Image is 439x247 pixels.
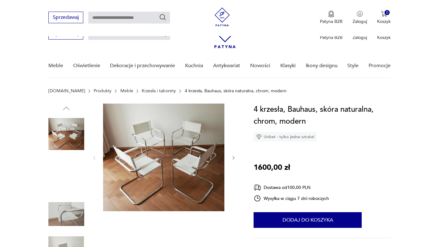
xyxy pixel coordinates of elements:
[48,32,83,36] a: Sprzedawaj
[353,11,367,24] button: Zaloguj
[377,11,391,24] button: 0Koszyk
[159,13,167,21] button: Szukaj
[256,134,262,140] img: Ikona diamentu
[48,12,83,23] button: Sprzedawaj
[306,54,337,78] a: Ikony designu
[369,54,391,78] a: Promocje
[213,8,232,26] img: Patyna - sklep z meblami i dekoracjami vintage
[328,11,334,18] img: Ikona medalu
[254,184,329,191] div: Dostawa od 100,00 PLN
[48,16,83,20] a: Sprzedawaj
[347,54,359,78] a: Style
[120,89,133,94] a: Meble
[213,54,240,78] a: Antykwariat
[320,35,343,40] p: Patyna B2B
[357,11,363,17] img: Ikonka użytkownika
[48,116,84,152] img: Zdjęcie produktu 4 krzesła, Bauhaus, skóra naturalna, chrom, modern
[185,89,287,94] p: 4 krzesła, Bauhaus, skóra naturalna, chrom, modern
[377,35,391,40] p: Koszyk
[103,104,224,211] img: Zdjęcie produktu 4 krzesła, Bauhaus, skóra naturalna, chrom, modern
[377,19,391,24] p: Koszyk
[254,104,391,127] h1: 4 krzesła, Bauhaus, skóra naturalna, chrom, modern
[254,162,290,174] p: 1600,00 zł
[110,54,175,78] a: Dekoracje i przechowywanie
[73,54,100,78] a: Oświetlenie
[254,184,261,191] img: Ikona dostawy
[254,195,329,202] div: Wysyłka w ciągu 7 dni roboczych
[320,11,343,24] a: Ikona medaluPatyna B2B
[254,132,317,142] div: Unikat - tylko jedna sztuka!
[48,89,85,94] a: [DOMAIN_NAME]
[142,89,176,94] a: Krzesła i taborety
[320,19,343,24] p: Patyna B2B
[353,19,367,24] p: Zaloguj
[185,54,203,78] a: Kuchnia
[254,212,362,228] button: Dodaj do koszyka
[381,11,387,17] img: Ikona koszyka
[94,89,112,94] a: Produkty
[280,54,296,78] a: Klasyki
[48,196,84,232] img: Zdjęcie produktu 4 krzesła, Bauhaus, skóra naturalna, chrom, modern
[250,54,270,78] a: Nowości
[48,156,84,192] img: Zdjęcie produktu 4 krzesła, Bauhaus, skóra naturalna, chrom, modern
[385,10,390,15] div: 0
[320,11,343,24] button: Patyna B2B
[353,35,367,40] p: Zaloguj
[48,54,63,78] a: Meble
